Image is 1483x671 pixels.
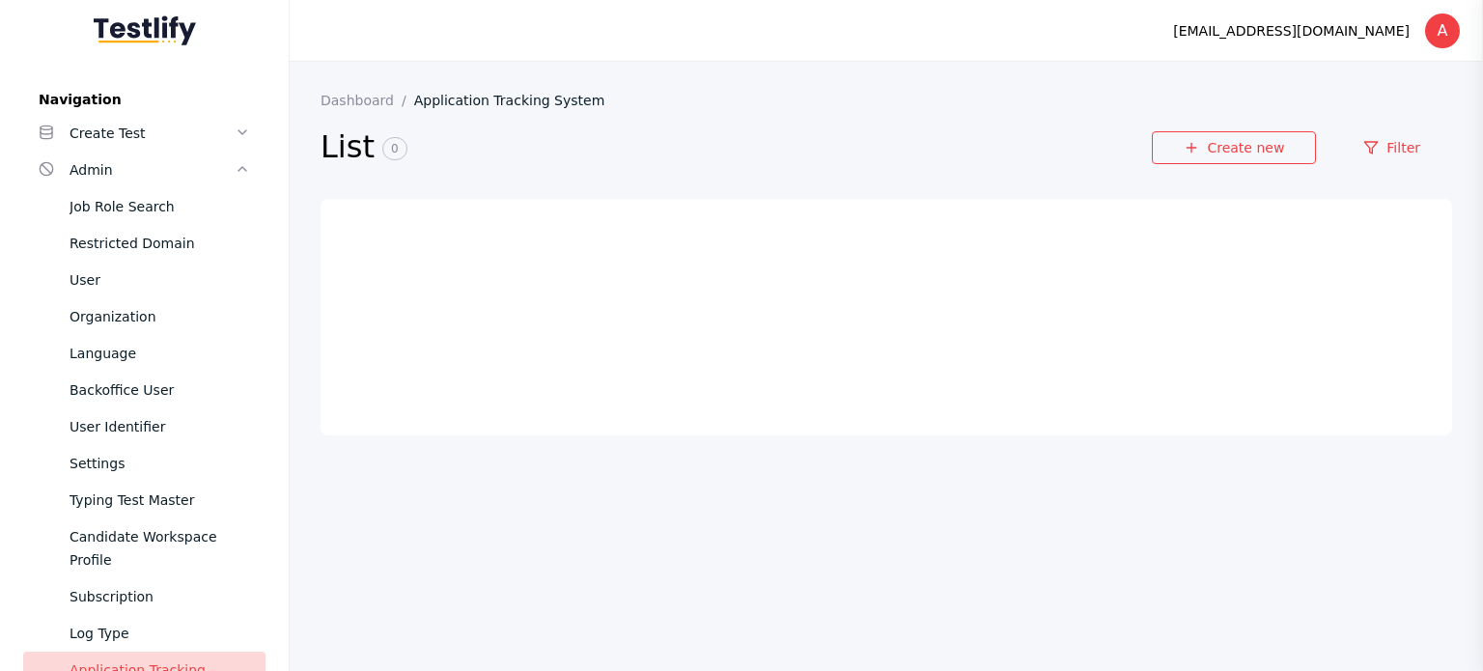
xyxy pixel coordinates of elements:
[70,305,250,328] div: Organization
[70,489,250,512] div: Typing Test Master
[321,93,414,108] a: Dashboard
[414,93,621,108] a: Application Tracking System
[1152,131,1316,164] a: Create new
[70,525,250,572] div: Candidate Workspace Profile
[23,225,266,262] a: Restricted Domain
[70,622,250,645] div: Log Type
[70,378,250,402] div: Backoffice User
[70,585,250,608] div: Subscription
[70,232,250,255] div: Restricted Domain
[23,372,266,408] a: Backoffice User
[23,262,266,298] a: User
[23,615,266,652] a: Log Type
[23,92,266,107] label: Navigation
[23,408,266,445] a: User Identifier
[70,415,250,438] div: User Identifier
[23,298,266,335] a: Organization
[23,188,266,225] a: Job Role Search
[321,127,1152,168] h2: List
[23,482,266,518] a: Typing Test Master
[70,122,235,145] div: Create Test
[1331,131,1452,164] a: Filter
[94,15,196,45] img: Testlify - Backoffice
[1425,14,1460,48] div: A
[70,268,250,292] div: User
[70,342,250,365] div: Language
[70,158,235,182] div: Admin
[23,578,266,615] a: Subscription
[23,335,266,372] a: Language
[1173,19,1410,42] div: [EMAIL_ADDRESS][DOMAIN_NAME]
[23,445,266,482] a: Settings
[70,452,250,475] div: Settings
[382,137,407,160] span: 0
[23,518,266,578] a: Candidate Workspace Profile
[70,195,250,218] div: Job Role Search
